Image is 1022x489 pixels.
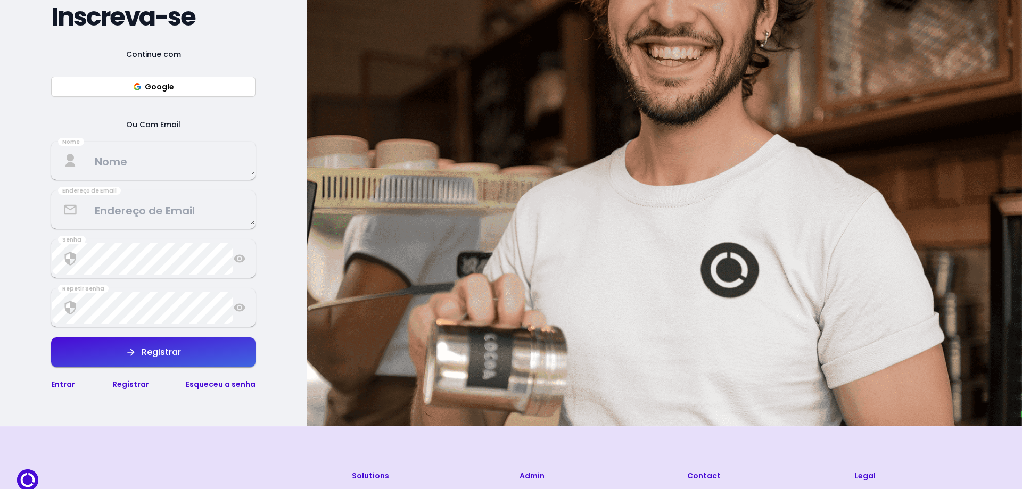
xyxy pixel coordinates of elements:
[113,118,193,131] span: Ou Com Email
[854,469,1005,482] h3: Legal
[51,77,256,97] button: Google
[186,379,256,389] a: Esqueceu a senha
[58,236,86,244] div: Senha
[136,348,181,357] div: Registrar
[112,379,149,389] a: Registrar
[687,469,838,482] h3: Contact
[58,187,121,195] div: Endereço de Email
[58,138,84,146] div: Nome
[51,7,256,27] h2: Inscreva-se
[520,469,670,482] h3: Admin
[58,285,109,293] div: Repetir Senha
[352,469,502,482] h3: Solutions
[113,48,194,61] span: Continue com
[51,379,75,389] a: Entrar
[51,337,256,367] button: Registrar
